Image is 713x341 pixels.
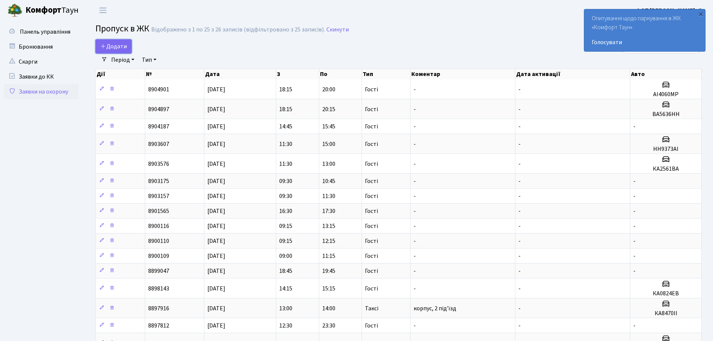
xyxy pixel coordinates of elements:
[207,237,225,245] span: [DATE]
[148,304,169,313] span: 8897916
[279,160,292,168] span: 11:30
[518,177,521,185] span: -
[326,26,349,33] a: Скинути
[633,267,636,275] span: -
[633,192,636,200] span: -
[365,193,378,199] span: Гості
[322,140,335,148] span: 15:00
[414,160,416,168] span: -
[518,237,521,245] span: -
[518,105,521,113] span: -
[633,165,698,173] h5: КА2561ВА
[95,22,149,35] span: Пропуск в ЖК
[630,69,702,79] th: Авто
[518,207,521,215] span: -
[148,267,169,275] span: 8899047
[139,54,159,66] a: Тип
[279,177,292,185] span: 09:30
[322,85,335,94] span: 20:00
[414,85,416,94] span: -
[414,122,416,131] span: -
[148,177,169,185] span: 8903175
[207,122,225,131] span: [DATE]
[322,160,335,168] span: 13:00
[414,237,416,245] span: -
[322,222,335,230] span: 13:15
[322,322,335,330] span: 23:30
[518,122,521,131] span: -
[108,54,137,66] a: Період
[207,222,225,230] span: [DATE]
[207,160,225,168] span: [DATE]
[207,207,225,215] span: [DATE]
[322,284,335,293] span: 15:15
[279,252,292,260] span: 09:00
[322,304,335,313] span: 14:00
[633,310,698,317] h5: КА8470ІІ
[365,305,378,311] span: Таксі
[633,111,698,118] h5: ВА5636НН
[148,207,169,215] span: 8901565
[365,178,378,184] span: Гості
[633,122,636,131] span: -
[365,86,378,92] span: Гості
[207,105,225,113] span: [DATE]
[148,222,169,230] span: 8900116
[207,140,225,148] span: [DATE]
[279,222,292,230] span: 09:15
[322,192,335,200] span: 11:30
[207,85,225,94] span: [DATE]
[365,141,378,147] span: Гості
[322,177,335,185] span: 10:45
[365,268,378,274] span: Гості
[633,322,636,330] span: -
[633,252,636,260] span: -
[518,192,521,200] span: -
[414,105,416,113] span: -
[518,252,521,260] span: -
[148,322,169,330] span: 8897812
[518,85,521,94] span: -
[518,140,521,148] span: -
[365,124,378,130] span: Гості
[279,284,292,293] span: 14:15
[414,177,416,185] span: -
[207,284,225,293] span: [DATE]
[279,322,292,330] span: 12:30
[95,39,132,54] a: Додати
[100,42,127,51] span: Додати
[584,9,705,51] div: Опитування щодо паркування в ЖК «Комфорт Таун»
[322,267,335,275] span: 19:45
[207,192,225,200] span: [DATE]
[279,237,292,245] span: 09:15
[414,252,416,260] span: -
[697,10,704,18] div: ×
[322,237,335,245] span: 12:15
[322,122,335,131] span: 15:45
[4,84,79,99] a: Заявки на охорону
[279,192,292,200] span: 09:30
[414,222,416,230] span: -
[636,6,704,15] a: ФОП [PERSON_NAME]. О.
[414,192,416,200] span: -
[633,207,636,215] span: -
[633,237,636,245] span: -
[518,304,521,313] span: -
[148,237,169,245] span: 8900110
[414,322,416,330] span: -
[319,69,362,79] th: По
[148,284,169,293] span: 8898143
[365,208,378,214] span: Гості
[279,140,292,148] span: 11:30
[279,207,292,215] span: 16:30
[365,286,378,292] span: Гості
[276,69,319,79] th: З
[414,140,416,148] span: -
[25,4,61,16] b: Комфорт
[365,323,378,329] span: Гості
[148,192,169,200] span: 8903157
[20,28,70,36] span: Панель управління
[25,4,79,17] span: Таун
[279,105,292,113] span: 18:15
[148,85,169,94] span: 8904901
